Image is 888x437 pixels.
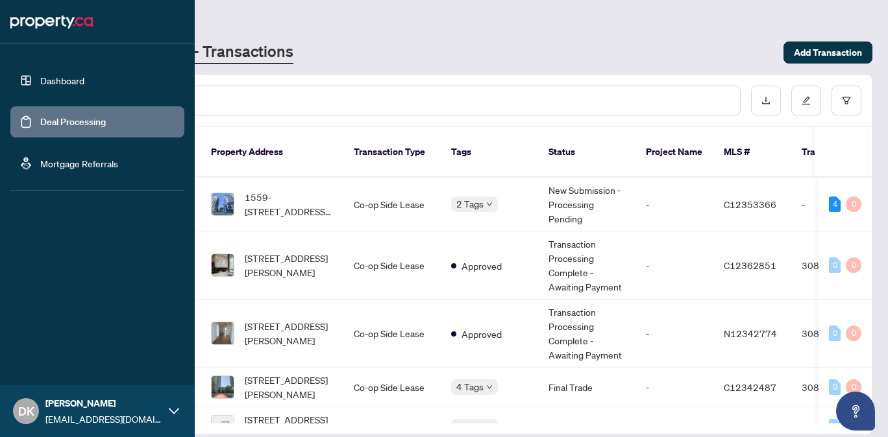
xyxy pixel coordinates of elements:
span: [STREET_ADDRESS][PERSON_NAME] [245,319,333,348]
span: C12353366 [724,198,776,210]
span: Add Transaction [794,42,862,63]
div: 0 [846,325,861,341]
div: 0 [829,379,841,395]
td: - [635,231,713,300]
td: Co-op Side Lease [343,300,441,368]
span: [PERSON_NAME] [45,396,162,410]
span: Approved [462,327,502,341]
span: 1559-[STREET_ADDRESS][PERSON_NAME] [245,190,333,218]
th: Transaction Type [343,127,441,178]
td: - [635,178,713,231]
span: C12362851 [724,259,776,271]
button: Open asap [836,392,875,431]
div: 0 [846,196,861,212]
td: Transaction Processing Complete - Awaiting Payment [538,231,635,300]
td: Co-op Side Lease [343,368,441,407]
span: [EMAIL_ADDRESS][DOMAIN_NAME] [45,412,162,426]
span: Approved [462,259,502,273]
button: filter [832,86,861,115]
td: Co-op Side Lease [343,231,441,300]
span: down [486,384,493,390]
th: Property Address [201,127,343,178]
span: [STREET_ADDRESS][PERSON_NAME] [245,251,333,279]
div: 0 [829,419,841,434]
img: thumbnail-img [212,376,234,398]
th: Project Name [635,127,713,178]
span: filter [842,96,851,105]
span: 2 Tags [456,196,484,211]
a: Deal Processing [40,116,106,128]
div: 0 [846,257,861,273]
td: Transaction Processing Complete - Awaiting Payment [538,300,635,368]
img: thumbnail-img [212,254,234,276]
a: Dashboard [40,75,84,86]
span: down [486,201,493,207]
img: thumbnail-img [212,193,234,215]
td: 308560 [791,231,882,300]
span: 4 Tags [456,419,484,434]
td: - [791,178,882,231]
td: Co-op Side Lease [343,178,441,231]
span: N12342774 [724,327,777,339]
td: New Submission - Processing Pending [538,178,635,231]
th: Tags [441,127,538,178]
th: Trade Number [791,127,882,178]
span: C12342487 [724,381,776,393]
span: 4 Tags [456,379,484,394]
td: 308504 [791,368,882,407]
td: Final Trade [538,368,635,407]
div: 0 [829,325,841,341]
span: [STREET_ADDRESS][PERSON_NAME] [245,373,333,401]
span: download [761,96,771,105]
div: 0 [829,257,841,273]
td: - [635,368,713,407]
button: download [751,86,781,115]
button: edit [791,86,821,115]
th: Status [538,127,635,178]
span: N12345488 [724,421,777,432]
td: - [635,300,713,368]
img: thumbnail-img [212,322,234,344]
td: 308525 [791,300,882,368]
div: 4 [829,196,841,212]
img: logo [10,12,93,32]
button: Add Transaction [783,41,872,64]
th: MLS # [713,127,791,178]
a: Mortgage Referrals [40,158,118,169]
span: edit [802,96,811,105]
span: DK [18,402,34,420]
div: 0 [846,379,861,395]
